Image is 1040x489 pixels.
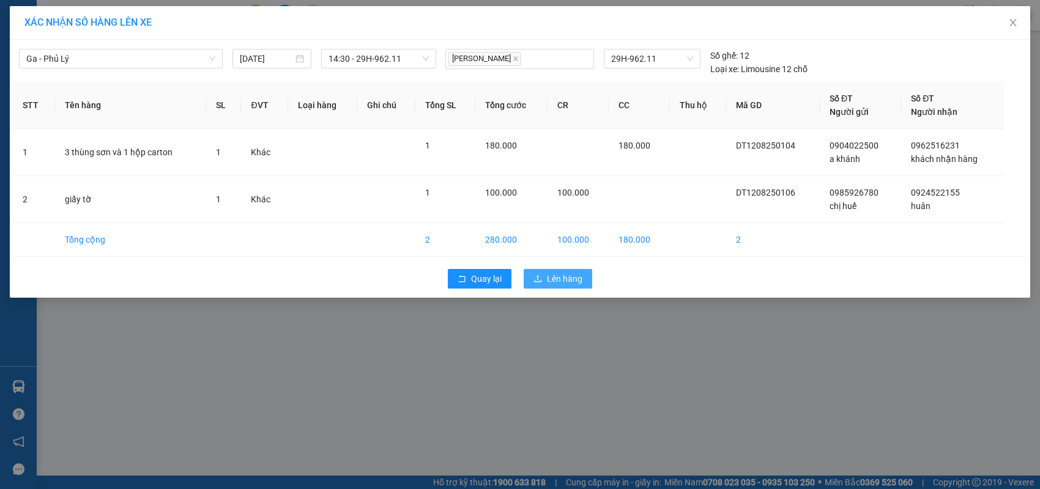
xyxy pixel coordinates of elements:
td: Khác [241,129,288,176]
td: Tổng cộng [55,223,206,257]
span: 0985926780 [830,188,878,197]
th: Ghi chú [357,82,415,129]
span: DT1208250104 [736,141,795,150]
td: 100.000 [548,223,609,257]
span: Lên hàng [547,272,582,285]
span: close [1008,18,1018,28]
span: upload [533,274,542,284]
th: Tổng SL [415,82,476,129]
strong: CÔNG TY TNHH DỊCH VỤ DU LỊCH THỜI ĐẠI [11,10,110,50]
span: XÁC NHẬN SỐ HÀNG LÊN XE [24,17,152,28]
span: chị huế [830,201,856,211]
td: 3 thùng sơn và 1 hộp carton [55,129,206,176]
td: 180.000 [609,223,670,257]
th: Tổng cước [475,82,548,129]
th: STT [13,82,55,129]
span: 180.000 [485,141,517,150]
th: ĐVT [241,82,288,129]
span: 0962516231 [911,141,960,150]
span: 1 [216,194,221,204]
td: 2 [13,176,55,223]
td: Khác [241,176,288,223]
span: Người gửi [830,107,869,117]
button: rollbackQuay lại [448,269,511,289]
span: huân [911,201,930,211]
span: Ga - Phủ Lý [26,50,215,68]
span: Quay lại [471,272,502,285]
div: Limousine 12 chỗ [710,62,808,76]
th: Loại hàng [288,82,357,129]
th: CR [548,82,609,129]
span: Số ĐT [911,94,934,103]
span: 100.000 [557,188,589,197]
span: Chuyển phát nhanh: [GEOGRAPHIC_DATA] - [GEOGRAPHIC_DATA] [8,53,114,96]
span: 29H-962.11 [611,50,693,68]
span: DT1208250106 [115,82,188,95]
span: Loại xe: [710,62,739,76]
th: SL [206,82,241,129]
div: 12 [710,49,749,62]
span: DT1208250106 [736,188,795,197]
th: Tên hàng [55,82,206,129]
span: [PERSON_NAME] [448,52,521,66]
th: Thu hộ [670,82,726,129]
span: Số ghế: [710,49,738,62]
img: logo [4,43,7,106]
span: 1 [216,147,221,157]
span: 180.000 [618,141,650,150]
span: 0904022500 [830,141,878,150]
span: Số ĐT [830,94,853,103]
th: Mã GD [726,82,820,129]
span: a khánh [830,154,860,164]
span: 0924522155 [911,188,960,197]
td: 2 [415,223,476,257]
button: uploadLên hàng [524,269,592,289]
td: 2 [726,223,820,257]
td: giấy tờ [55,176,206,223]
span: khách nhận hàng [911,154,978,164]
input: 12/08/2025 [240,52,293,65]
span: Người nhận [911,107,957,117]
td: 1 [13,129,55,176]
span: 14:30 - 29H-962.11 [329,50,428,68]
span: 1 [425,141,430,150]
th: CC [609,82,670,129]
span: rollback [458,274,466,284]
span: 100.000 [485,188,517,197]
span: close [513,56,519,62]
td: 280.000 [475,223,548,257]
button: Close [996,6,1030,40]
span: 1 [425,188,430,197]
